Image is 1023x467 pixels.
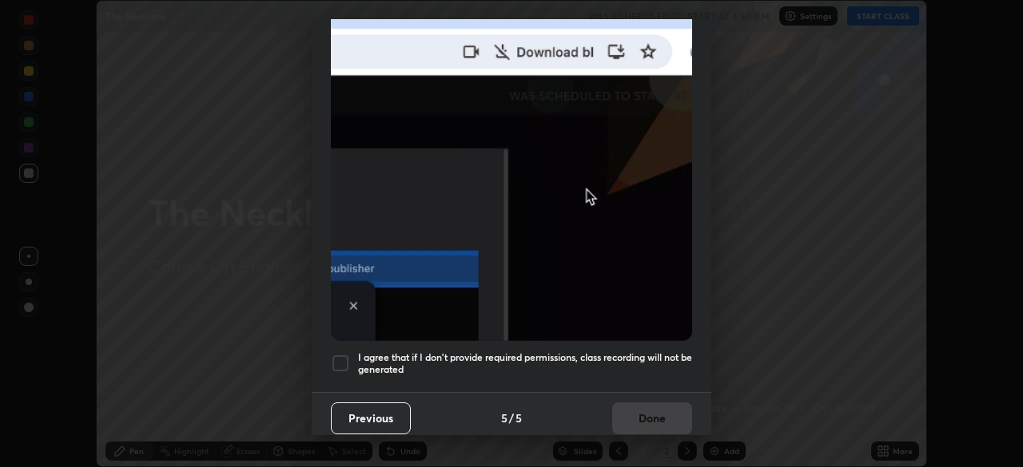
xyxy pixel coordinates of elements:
h4: 5 [501,410,508,426]
h4: 5 [515,410,522,426]
h4: / [509,410,514,426]
h5: I agree that if I don't provide required permissions, class recording will not be generated [358,351,692,376]
button: Previous [331,402,411,434]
